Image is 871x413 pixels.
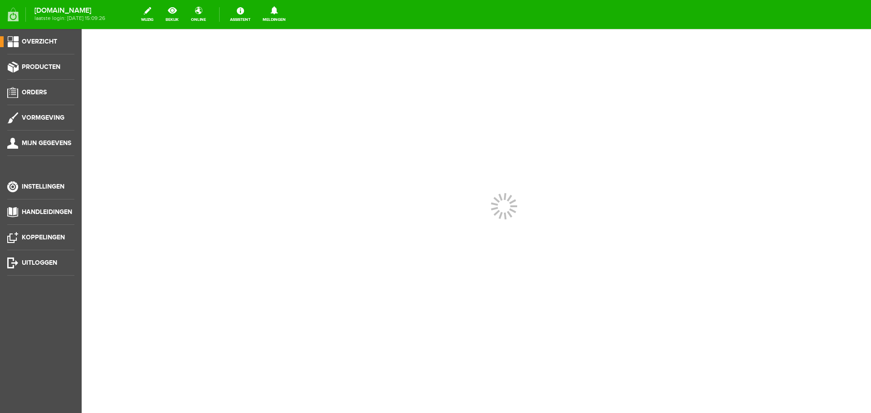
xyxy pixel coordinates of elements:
span: Uitloggen [22,259,57,267]
a: online [186,5,211,24]
span: Orders [22,88,47,96]
span: Instellingen [22,183,64,190]
a: bekijk [160,5,184,24]
a: Assistent [225,5,256,24]
a: wijzig [136,5,159,24]
a: Meldingen [257,5,291,24]
span: Mijn gegevens [22,139,71,147]
span: Koppelingen [22,233,65,241]
span: Vormgeving [22,114,64,121]
span: laatste login: [DATE] 15:09:26 [34,16,105,21]
span: Producten [22,63,60,71]
span: Handleidingen [22,208,72,216]
span: Overzicht [22,38,57,45]
strong: [DOMAIN_NAME] [34,8,105,13]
